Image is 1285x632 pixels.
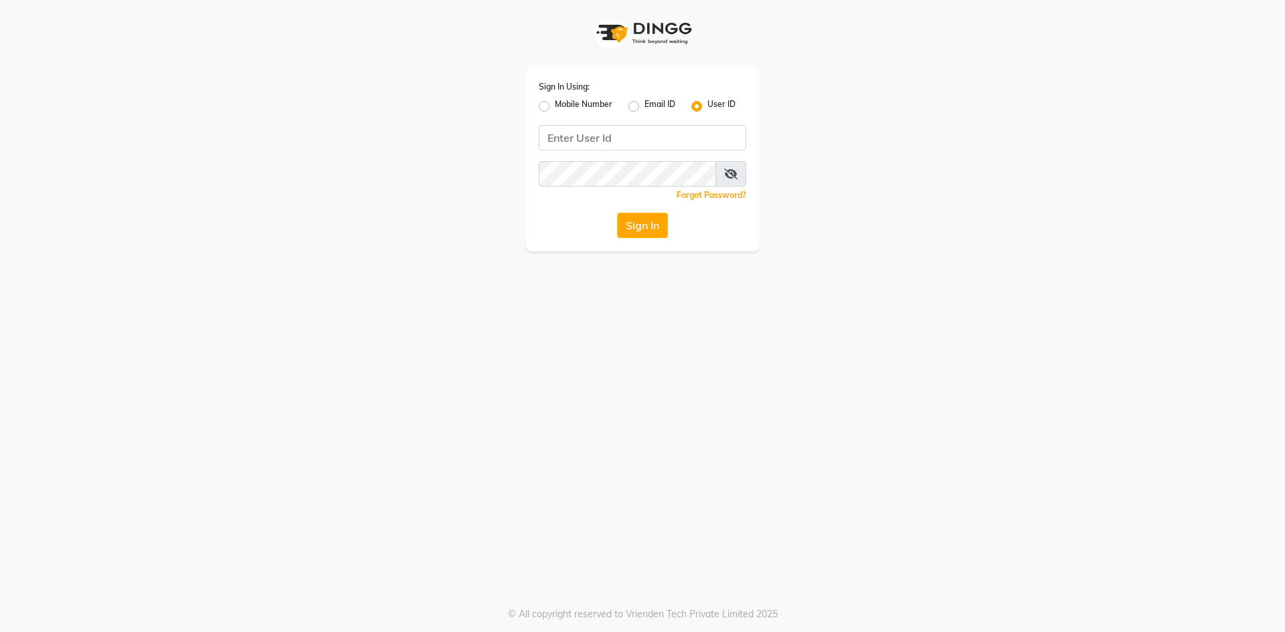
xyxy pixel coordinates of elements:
input: Username [539,125,746,150]
a: Forgot Password? [677,190,746,200]
label: Sign In Using: [539,81,590,93]
input: Username [539,161,716,187]
label: Mobile Number [555,98,612,114]
label: Email ID [645,98,675,114]
button: Sign In [617,213,668,238]
label: User ID [707,98,736,114]
img: logo1.svg [589,13,696,53]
